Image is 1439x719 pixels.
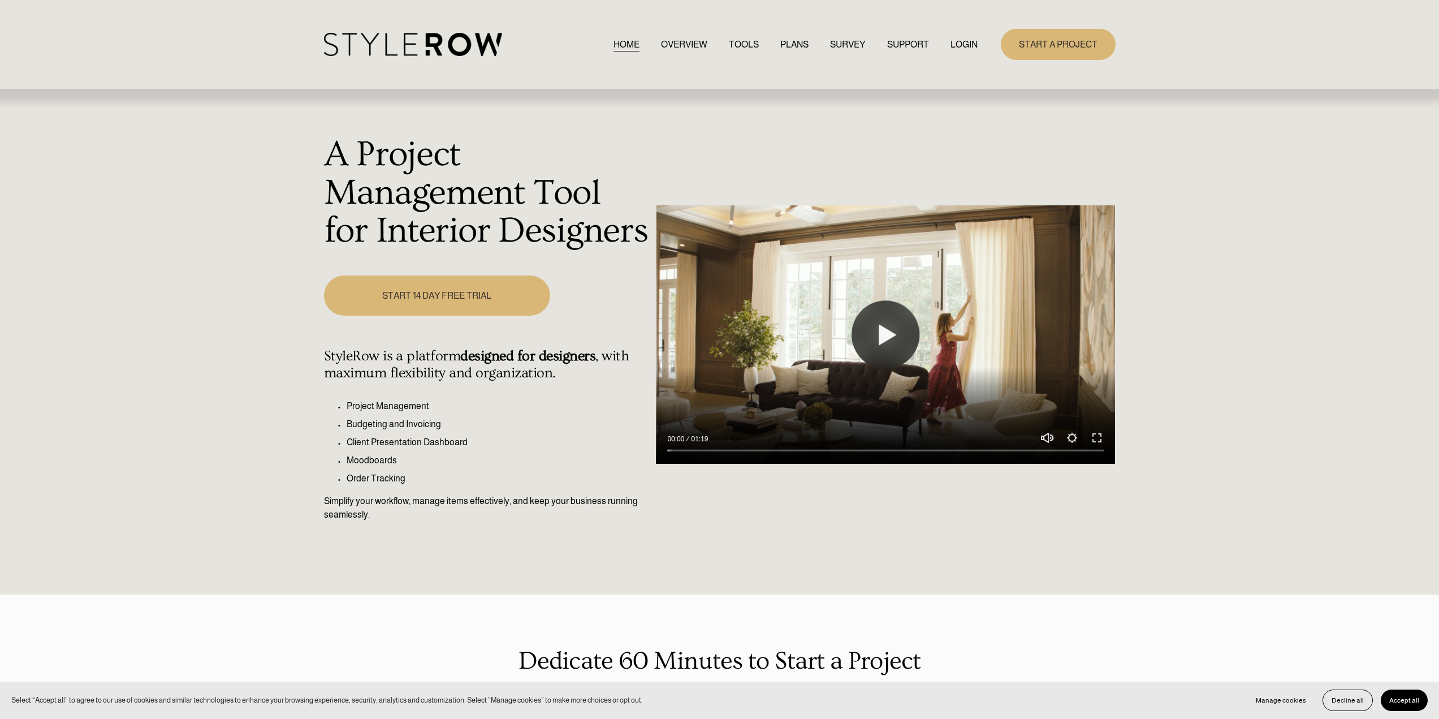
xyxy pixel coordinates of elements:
[11,695,643,705] p: Select “Accept all” to agree to our use of cookies and similar technologies to enhance your brows...
[1247,690,1315,711] button: Manage cookies
[324,642,1116,680] p: Dedicate 60 Minutes to Start a Project
[324,33,502,56] img: StyleRow
[729,37,759,52] a: TOOLS
[950,37,978,52] a: LOGIN
[667,446,1104,454] input: Seek
[460,348,595,364] strong: designed for designers
[347,417,650,431] p: Budgeting and Invoicing
[347,472,650,485] p: Order Tracking
[1256,696,1306,704] span: Manage cookies
[887,37,929,52] a: folder dropdown
[324,494,650,522] p: Simplify your workflow, manage items effectively, and keep your business running seamlessly.
[1332,696,1364,704] span: Decline all
[613,37,639,52] a: HOME
[887,38,929,51] span: SUPPORT
[830,37,865,52] a: SURVEY
[324,275,550,316] a: START 14 DAY FREE TRIAL
[661,37,707,52] a: OVERVIEW
[347,399,650,413] p: Project Management
[1001,29,1116,60] a: START A PROJECT
[1381,690,1428,711] button: Accept all
[852,301,919,369] button: Play
[667,433,687,445] div: Current time
[347,454,650,467] p: Moodboards
[687,433,711,445] div: Duration
[780,37,809,52] a: PLANS
[1389,696,1419,704] span: Accept all
[324,348,650,382] h4: StyleRow is a platform , with maximum flexibility and organization.
[347,436,650,449] p: Client Presentation Dashboard
[1323,690,1373,711] button: Decline all
[324,136,650,251] h1: A Project Management Tool for Interior Designers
